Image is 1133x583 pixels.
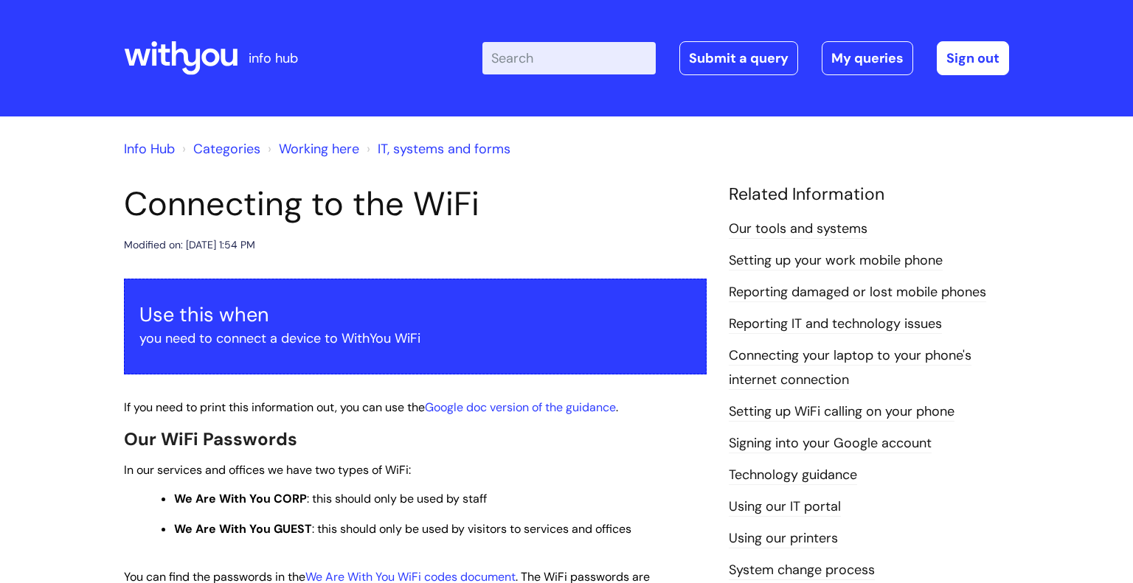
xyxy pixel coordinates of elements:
a: Submit a query [679,41,798,75]
span: : this should only be used by staff [174,491,487,506]
li: IT, systems and forms [363,137,510,161]
span: If you need to print this information out, you can use the . [124,399,618,415]
a: Connecting your laptop to your phone's internet connection [729,346,971,389]
a: Our tools and systems [729,220,867,239]
h1: Connecting to the WiFi [124,184,707,224]
span: In our services and offices we have two types of WiFi: [124,462,411,478]
li: Solution home [179,137,260,161]
a: IT, systems and forms [378,140,510,158]
span: : this should only be used by visitors to services and offices [174,521,631,537]
a: Sign out [937,41,1009,75]
a: Reporting IT and technology issues [729,315,942,334]
a: My queries [822,41,913,75]
li: Working here [264,137,359,161]
h4: Related Information [729,184,1009,205]
a: Using our IT portal [729,498,841,517]
p: info hub [249,46,298,70]
a: Setting up WiFi calling on your phone [729,402,954,422]
div: Modified on: [DATE] 1:54 PM [124,236,255,254]
a: Reporting damaged or lost mobile phones [729,283,986,302]
p: you need to connect a device to WithYou WiFi [139,327,691,350]
a: Signing into your Google account [729,434,932,453]
a: System change process [729,561,875,580]
a: Using our printers [729,529,838,548]
a: Working here [279,140,359,158]
strong: We Are With You CORP [174,491,307,506]
a: Info Hub [124,140,175,158]
a: Categories [193,140,260,158]
div: | - [482,41,1009,75]
a: Setting up your work mobile phone [729,251,943,270]
a: Technology guidance [729,466,857,485]
a: Google doc version of the guidance [425,399,616,415]
input: Search [482,42,656,74]
h3: Use this when [139,303,691,327]
span: Our WiFi Passwords [124,427,297,450]
strong: We Are With You GUEST [174,521,312,537]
